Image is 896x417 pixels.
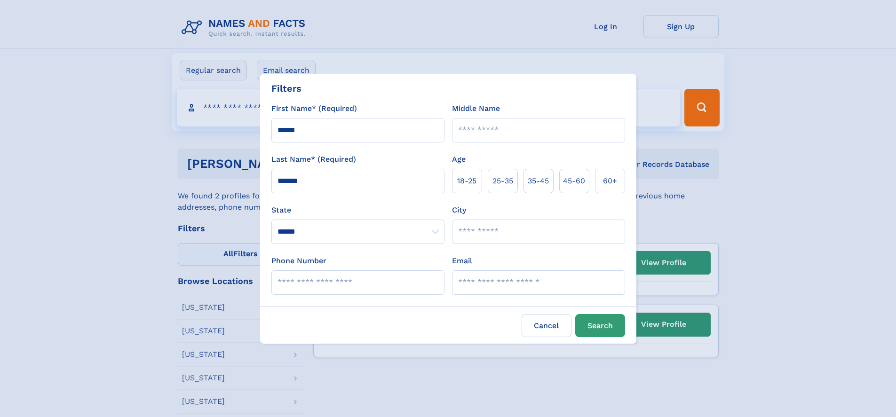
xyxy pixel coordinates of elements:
span: 25‑35 [492,175,513,187]
label: State [271,205,444,216]
label: Phone Number [271,255,326,267]
span: 45‑60 [563,175,585,187]
span: 18‑25 [457,175,476,187]
span: 60+ [603,175,617,187]
label: Middle Name [452,103,500,114]
span: 35‑45 [528,175,549,187]
button: Search [575,314,625,337]
label: Email [452,255,472,267]
label: City [452,205,466,216]
label: First Name* (Required) [271,103,357,114]
div: Filters [271,81,301,95]
label: Last Name* (Required) [271,154,356,165]
label: Age [452,154,466,165]
label: Cancel [522,314,571,337]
